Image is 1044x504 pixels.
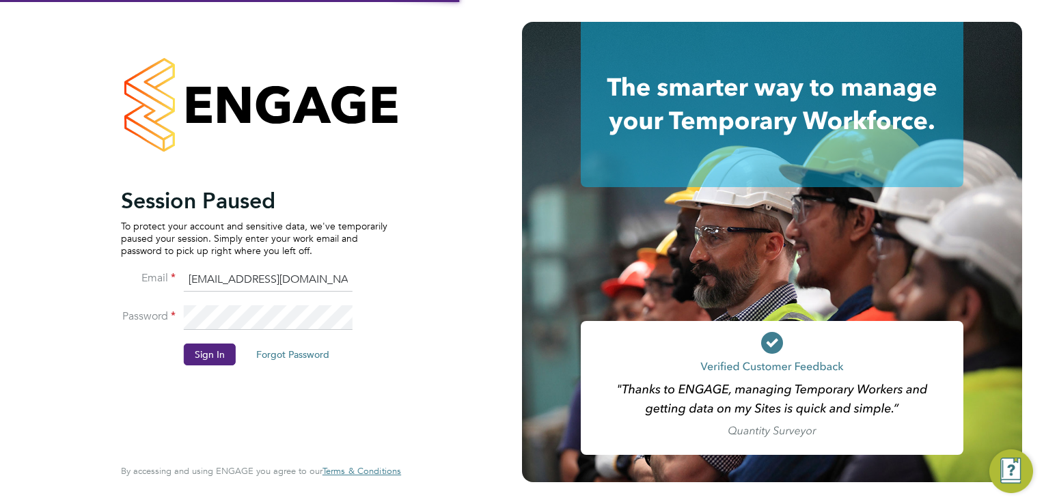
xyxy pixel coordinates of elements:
[121,309,176,324] label: Password
[184,344,236,365] button: Sign In
[121,465,401,477] span: By accessing and using ENGAGE you agree to our
[989,449,1033,493] button: Engage Resource Center
[184,268,353,292] input: Enter your work email...
[322,466,401,477] a: Terms & Conditions
[121,187,387,214] h2: Session Paused
[121,271,176,285] label: Email
[322,465,401,477] span: Terms & Conditions
[121,220,387,257] p: To protect your account and sensitive data, we've temporarily paused your session. Simply enter y...
[245,344,340,365] button: Forgot Password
